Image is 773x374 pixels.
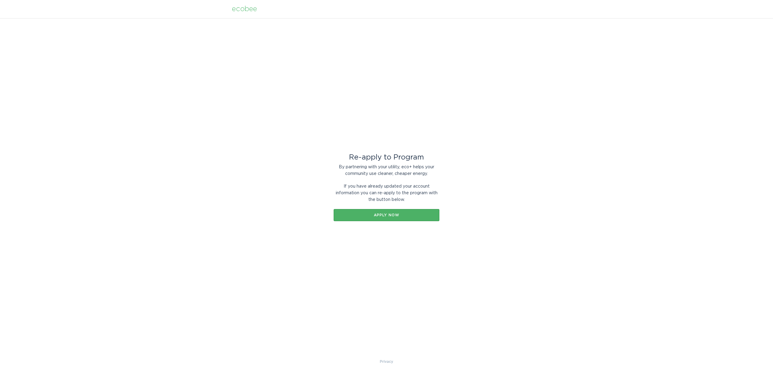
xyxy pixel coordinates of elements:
[334,183,439,203] div: If you have already updated your account information you can re-apply to the program with the but...
[380,358,393,365] a: Privacy Policy & Terms of Use
[334,154,439,161] div: Re-apply to Program
[232,6,257,12] div: ecobee
[334,209,439,221] button: Apply now
[337,213,436,217] div: Apply now
[334,164,439,177] div: By partnering with your utility, eco+ helps your community use cleaner, cheaper energy.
